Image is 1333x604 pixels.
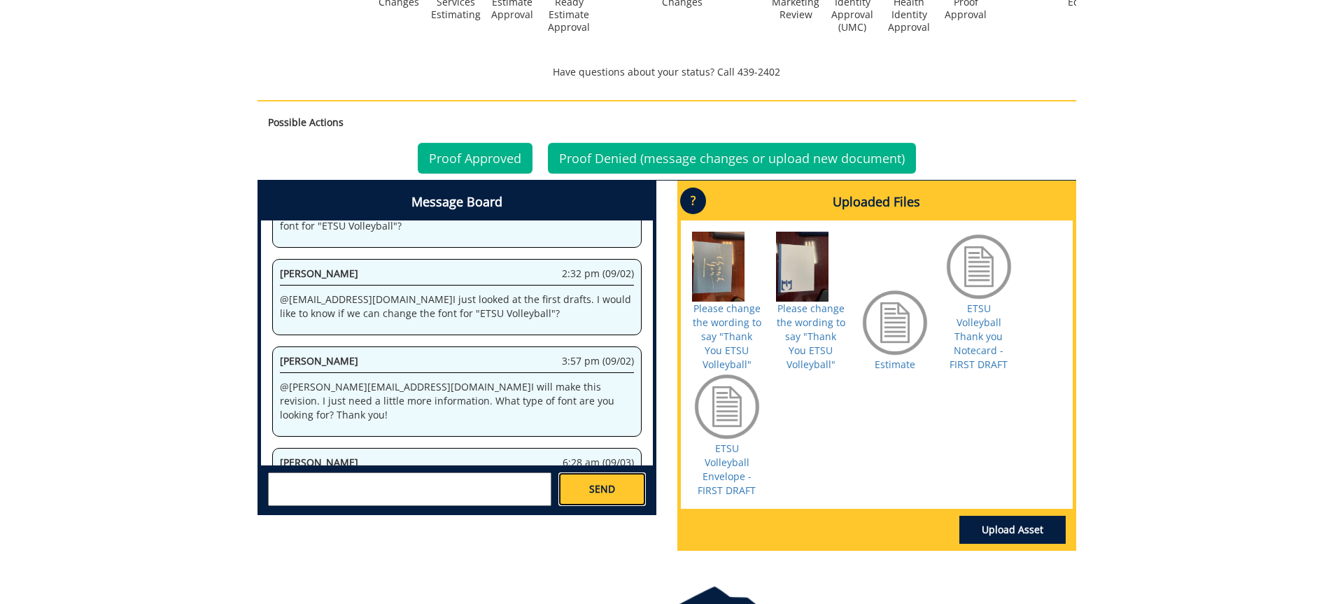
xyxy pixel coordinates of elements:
a: Estimate [875,358,915,371]
a: Please change the wording to say "Thank You ETSU Volleyball" [777,302,845,371]
span: 6:28 am (09/03) [563,456,634,470]
a: ETSU Volleyball Thank you Notecard - FIRST DRAFT [950,302,1008,371]
h4: Message Board [261,184,653,220]
span: [PERSON_NAME] [280,456,358,469]
span: 2:32 pm (09/02) [562,267,634,281]
a: ETSU Volleyball Envelope - FIRST DRAFT [698,442,756,497]
p: @ [PERSON_NAME][EMAIL_ADDRESS][DOMAIN_NAME] I will make this revision. I just need a little more ... [280,380,634,422]
strong: Possible Actions [268,115,344,129]
textarea: messageToSend [268,472,551,506]
a: Upload Asset [959,516,1066,544]
a: SEND [558,472,645,506]
a: Please change the wording to say "Thank You ETSU Volleyball" [693,302,761,371]
span: [PERSON_NAME] [280,354,358,367]
span: 3:57 pm (09/02) [562,354,634,368]
p: ? [680,188,706,214]
span: [PERSON_NAME] [280,267,358,280]
p: Have questions about your status? Call 439-2402 [258,65,1076,79]
h4: Uploaded Files [681,184,1073,220]
p: @ [EMAIL_ADDRESS][DOMAIN_NAME] I just looked at the first drafts. I would like to know if we can ... [280,293,634,321]
a: Proof Denied (message changes or upload new document) [548,143,916,174]
span: SEND [589,482,615,496]
a: Proof Approved [418,143,533,174]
